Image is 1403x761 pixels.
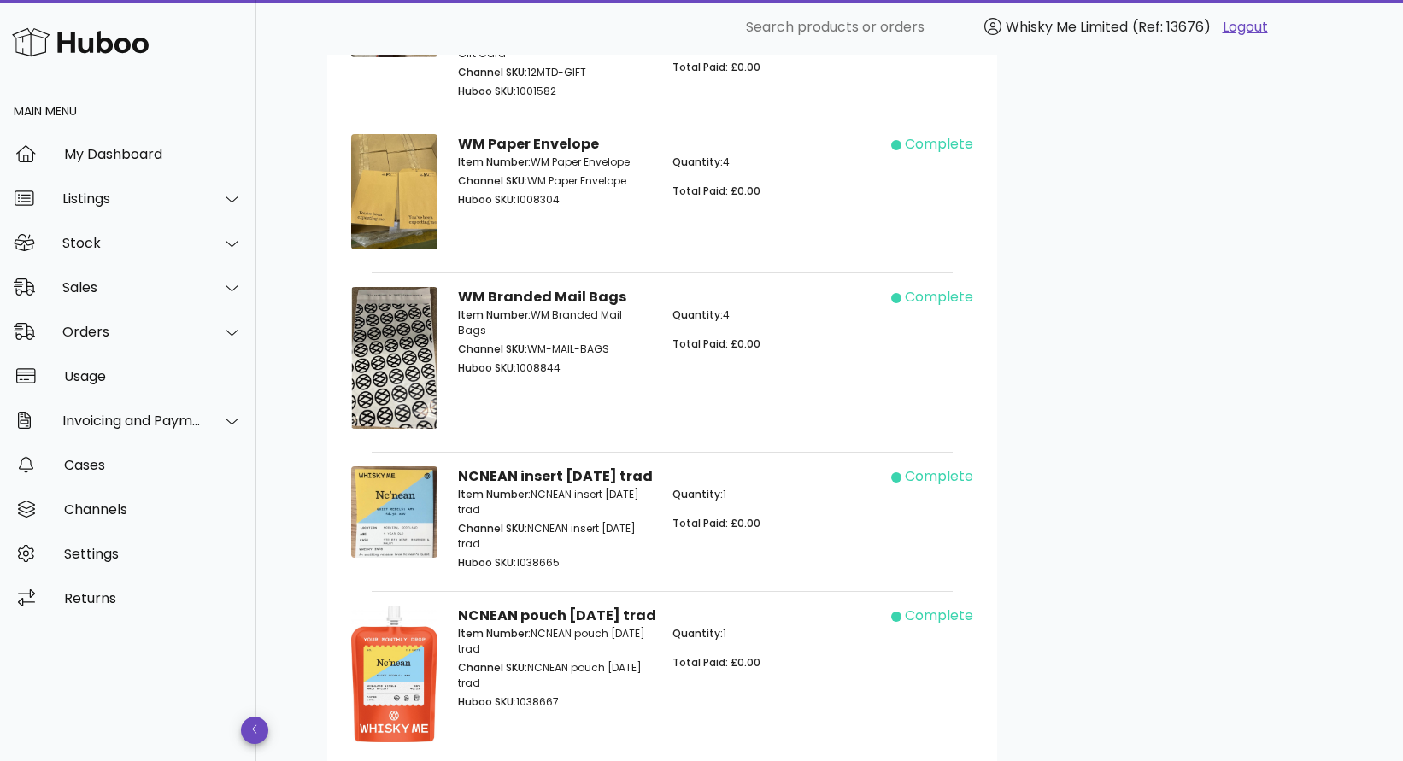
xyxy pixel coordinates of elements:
span: Huboo SKU: [458,192,516,207]
p: NCNEAN insert [DATE] trad [458,487,652,518]
div: Cases [64,457,243,473]
span: Item Number: [458,307,531,322]
span: Item Number: [458,487,531,501]
div: Channels [64,501,243,518]
span: Quantity: [672,626,723,641]
div: Sales [62,279,202,296]
div: Returns [64,590,243,606]
p: 1 [672,487,866,502]
span: Item Number: [458,155,531,169]
span: Huboo SKU: [458,360,516,375]
div: complete [905,134,973,155]
p: WM Branded Mail Bags [458,307,652,338]
div: complete [905,466,973,487]
span: Huboo SKU: [458,694,516,709]
p: NCNEAN pouch [DATE] trad [458,660,652,691]
p: 4 [672,155,866,170]
img: Huboo Logo [12,24,149,61]
span: Channel SKU: [458,660,527,675]
span: Quantity: [672,155,723,169]
p: WM-MAIL-BAGS [458,342,652,357]
div: complete [905,606,973,626]
span: Channel SKU: [458,65,527,79]
p: 1038665 [458,555,652,571]
strong: WM Paper Envelope [458,134,599,154]
div: Stock [62,235,202,251]
a: Logout [1223,17,1268,38]
span: Huboo SKU: [458,84,516,98]
div: Usage [64,368,243,384]
p: NCNEAN pouch [DATE] trad [458,626,652,657]
p: 1 [672,626,866,641]
img: Product Image [351,287,437,429]
div: complete [905,287,973,307]
img: Product Image [351,134,437,249]
span: Total Paid: £0.00 [672,337,760,351]
p: 1008304 [458,192,652,208]
span: Huboo SKU: [458,555,516,570]
strong: NCNEAN pouch [DATE] trad [458,606,656,625]
span: Total Paid: £0.00 [672,184,760,198]
strong: WM Branded Mail Bags [458,287,626,307]
div: Orders [62,324,202,340]
strong: NCNEAN insert [DATE] trad [458,466,653,486]
p: 12MTD-GIFT [458,65,652,80]
span: Total Paid: £0.00 [672,60,760,74]
p: 4 [672,307,866,323]
span: Channel SKU: [458,173,527,188]
span: Channel SKU: [458,521,527,536]
img: Product Image [351,606,437,742]
div: Invoicing and Payments [62,413,202,429]
span: Total Paid: £0.00 [672,655,760,670]
p: WM Paper Envelope [458,155,652,170]
p: 1008844 [458,360,652,376]
div: Listings [62,190,202,207]
span: Channel SKU: [458,342,527,356]
span: Item Number: [458,626,531,641]
span: Whisky Me Limited [1006,17,1128,37]
span: (Ref: 13676) [1132,17,1211,37]
div: Settings [64,546,243,562]
p: 1038667 [458,694,652,710]
p: WM Paper Envelope [458,173,652,189]
img: Product Image [351,466,437,557]
div: My Dashboard [64,146,243,162]
p: NCNEAN insert [DATE] trad [458,521,652,552]
span: Quantity: [672,487,723,501]
p: 1001582 [458,84,652,99]
span: Quantity: [672,307,723,322]
span: Total Paid: £0.00 [672,516,760,530]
